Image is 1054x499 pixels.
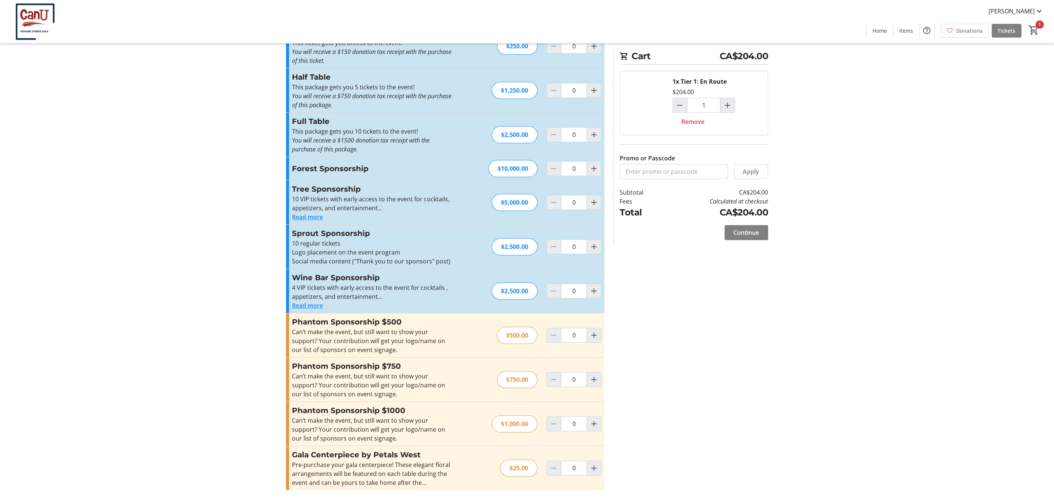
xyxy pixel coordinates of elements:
[733,228,759,237] span: Continue
[292,92,452,109] em: You will receive a $750 donation tax receipt with the purchase of this package.
[292,116,454,127] h3: Full Table
[492,194,537,211] div: $5,000.00
[488,160,537,177] div: $10,000.00
[867,24,893,38] a: Home
[492,126,537,143] div: $2,500.00
[587,195,601,209] button: Increment by one
[620,188,663,197] td: Subtotal
[672,77,727,86] div: 1x Tier 1: En Route
[497,38,537,55] div: $250.00
[663,188,768,197] td: CA$204.00
[983,5,1050,17] button: [PERSON_NAME]
[893,24,919,38] a: Items
[292,195,454,212] p: 10 VIP tickets with early access to the event for cocktails, appetizers, and entertainment
[997,27,1015,35] span: Tickets
[292,71,454,83] h3: Half Table
[620,49,768,65] h2: Cart
[724,225,768,240] button: Continue
[899,27,913,35] span: Items
[492,415,537,432] div: $1,000.00
[292,416,454,443] div: Can’t make the event, but still want to show your support? Your contribution will get your logo/n...
[561,127,587,142] input: Full Table Quantity
[292,239,454,248] p: 10 regular tickets
[873,27,887,35] span: Home
[292,212,323,221] button: Read more
[292,449,454,460] h3: Gala Centerpiece by Petals West
[292,83,454,92] p: This package gets you 5 tickets to the event!
[620,197,663,206] td: Fees
[620,71,666,135] img: Tier 1: En Route
[292,163,454,174] h3: Forest Sponsorship
[673,98,687,112] button: Decrement by one
[292,283,454,301] p: 4 VIP tickets with early access to the event for cocktails , appetizers, and entertainment
[620,154,675,163] label: Promo or Passcode
[292,248,454,257] p: Logo placement on the event program
[587,161,601,176] button: Increment by one
[587,128,601,142] button: Increment by one
[587,461,601,475] button: Increment by one
[497,327,537,344] div: $500.00
[292,361,454,372] h3: Phantom Sponsorship $750
[734,164,768,179] button: Apply
[743,167,759,176] span: Apply
[620,206,663,219] td: Total
[587,372,601,387] button: Increment by one
[500,460,537,477] div: $25.00
[292,136,430,153] em: You will receive a $1500 donation tax receipt with the purchase of this package.
[561,161,587,176] input: Forest Sponsorship Quantity
[561,195,587,210] input: Tree Sponsorship Quantity
[720,98,735,112] button: Increment by one
[989,7,1035,16] span: [PERSON_NAME]
[492,238,537,255] div: $2,500.00
[292,183,454,195] h3: Tree Sponsorship
[292,327,454,354] div: Can’t make the event, but still want to show your support? Your contribution will get your logo/n...
[292,228,454,239] h3: Sprout Sponsorship
[292,372,454,399] div: Can’t make the event, but still want to show your support? Your contribution will get your logo/n...
[561,284,587,298] input: Wine Bar Sponsorship Quantity
[292,257,454,266] p: Social media content ("Thank you to our sponsors" post)
[292,316,454,327] h3: Phantom Sponsorship $500
[919,23,934,38] button: Help
[4,3,71,40] img: CanU Canada's Logo
[587,284,601,298] button: Increment by one
[687,98,720,113] input: Tier 1: En Route Quantity
[587,39,601,53] button: Increment by one
[492,82,537,99] div: $1,250.00
[587,328,601,342] button: Increment by one
[292,460,454,487] div: Pre-purchase your gala centerpiece! These elegant floral arrangements will be featured on each ta...
[681,117,704,126] span: Remove
[992,24,1021,38] a: Tickets
[1027,23,1041,37] button: Cart
[492,282,537,300] div: $2,500.00
[587,240,601,254] button: Increment by one
[620,164,728,179] input: Enter promo or passcode
[561,416,587,431] input: Phantom Sponsorship $1000 Quantity
[672,87,694,96] div: $204.00
[561,328,587,343] input: Phantom Sponsorship $500 Quantity
[561,372,587,387] input: Phantom Sponsorship $750 Quantity
[292,127,454,136] p: This package gets you 10 tickets to the event!
[292,301,323,310] button: Read more
[292,272,454,283] h3: Wine Bar Sponsorship
[292,48,452,65] em: You will receive a $150 donation tax receipt with the purchase of this ticket.
[720,49,768,63] span: CA$204.00
[561,39,587,54] input: General Admission Quantity
[956,27,983,35] span: Donations
[587,83,601,97] button: Increment by one
[561,239,587,254] input: Sprout Sponsorship Quantity
[292,405,454,416] h3: Phantom Sponsorship $1000
[663,197,768,206] td: Calculated at checkout
[672,114,713,129] button: Remove
[941,24,989,38] a: Donations
[587,417,601,431] button: Increment by one
[561,461,587,476] input: Gala Centerpiece by Petals West Quantity
[561,83,587,98] input: Half Table Quantity
[663,206,768,219] td: CA$204.00
[497,371,537,388] div: $750.00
